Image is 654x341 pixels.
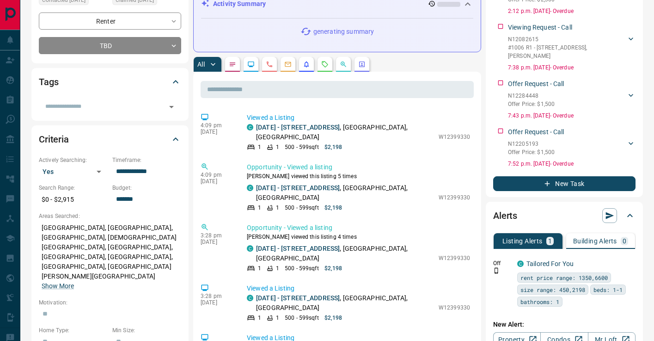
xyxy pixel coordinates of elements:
[276,264,279,273] p: 1
[39,192,108,207] p: $0 - $2,915
[258,143,261,151] p: 1
[247,185,253,191] div: condos.ca
[165,100,178,113] button: Open
[508,35,626,43] p: N12082615
[256,244,434,263] p: , [GEOGRAPHIC_DATA], [GEOGRAPHIC_DATA]
[517,260,524,267] div: condos.ca
[201,293,233,299] p: 3:28 pm
[285,314,318,322] p: 500 - 599 sqft
[313,27,374,37] p: generating summary
[508,7,636,15] p: 2:12 p.m. [DATE] - Overdue
[112,156,181,164] p: Timeframe:
[39,156,108,164] p: Actively Searching:
[247,172,470,180] p: [PERSON_NAME] viewed this listing 5 times
[247,245,253,252] div: condos.ca
[508,112,636,120] p: 7:43 p.m. [DATE] - Overdue
[321,61,329,68] svg: Requests
[256,124,340,131] a: [DATE] - [STREET_ADDRESS]
[112,184,181,192] p: Budget:
[39,74,58,89] h2: Tags
[493,208,517,223] h2: Alerts
[258,314,261,322] p: 1
[520,285,585,294] span: size range: 450,2198
[324,143,342,151] p: $2,198
[593,285,623,294] span: beds: 1-1
[201,239,233,245] p: [DATE]
[276,314,279,322] p: 1
[508,160,636,168] p: 7:52 p.m. [DATE] - Overdue
[247,223,470,233] p: Opportunity - Viewed a listing
[247,284,470,293] p: Viewed a Listing
[42,281,74,291] button: Show More
[324,204,342,212] p: $2,198
[39,212,181,220] p: Areas Searched:
[573,238,617,244] p: Building Alerts
[285,204,318,212] p: 500 - 599 sqft
[256,245,340,252] a: [DATE] - [STREET_ADDRESS]
[520,297,559,306] span: bathrooms: 1
[493,205,636,227] div: Alerts
[439,304,470,312] p: W12399330
[493,176,636,191] button: New Task
[508,148,555,156] p: Offer Price: $1,500
[39,298,181,307] p: Motivation:
[324,314,342,322] p: $2,198
[247,61,255,68] svg: Lead Browsing Activity
[276,204,279,212] p: 1
[247,124,253,130] div: condos.ca
[284,61,292,68] svg: Emails
[508,100,555,108] p: Offer Price: $1,500
[520,273,608,282] span: rent price range: 1350,6600
[508,92,555,100] p: N12284448
[39,12,181,30] div: Renter
[197,61,205,68] p: All
[247,295,253,301] div: condos.ca
[39,164,108,179] div: Yes
[256,294,340,302] a: [DATE] - [STREET_ADDRESS]
[508,138,636,158] div: N12205193Offer Price: $1,500
[39,132,69,147] h2: Criteria
[285,264,318,273] p: 500 - 599 sqft
[201,178,233,185] p: [DATE]
[508,79,564,89] p: Offer Request - Call
[508,43,626,60] p: #1006 R1 - [STREET_ADDRESS] , [PERSON_NAME]
[324,264,342,273] p: $2,198
[201,172,233,178] p: 4:09 pm
[508,23,572,32] p: Viewing Request - Call
[256,293,434,313] p: , [GEOGRAPHIC_DATA], [GEOGRAPHIC_DATA]
[493,267,500,274] svg: Push Notification Only
[303,61,310,68] svg: Listing Alerts
[508,63,636,72] p: 7:38 p.m. [DATE] - Overdue
[247,113,470,123] p: Viewed a Listing
[493,320,636,329] p: New Alert:
[508,90,636,110] div: N12284448Offer Price: $1,500
[358,61,366,68] svg: Agent Actions
[39,71,181,93] div: Tags
[229,61,236,68] svg: Notes
[439,133,470,141] p: W12399330
[340,61,347,68] svg: Opportunities
[258,264,261,273] p: 1
[526,260,574,267] a: Tailored For You
[39,184,108,192] p: Search Range:
[493,259,512,267] p: Off
[39,220,181,294] p: [GEOGRAPHIC_DATA], [GEOGRAPHIC_DATA], [GEOGRAPHIC_DATA], [DEMOGRAPHIC_DATA][GEOGRAPHIC_DATA], [GE...
[39,128,181,150] div: Criteria
[201,129,233,135] p: [DATE]
[201,232,233,239] p: 3:28 pm
[258,204,261,212] p: 1
[256,183,434,203] p: , [GEOGRAPHIC_DATA], [GEOGRAPHIC_DATA]
[201,122,233,129] p: 4:09 pm
[502,238,543,244] p: Listing Alerts
[247,162,470,172] p: Opportunity - Viewed a listing
[256,184,340,192] a: [DATE] - [STREET_ADDRESS]
[508,140,555,148] p: N12205193
[439,193,470,202] p: W12399330
[39,326,108,335] p: Home Type:
[548,238,552,244] p: 1
[112,326,181,335] p: Min Size:
[266,61,273,68] svg: Calls
[623,238,626,244] p: 0
[39,37,181,54] div: TBD
[256,123,434,142] p: , [GEOGRAPHIC_DATA], [GEOGRAPHIC_DATA]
